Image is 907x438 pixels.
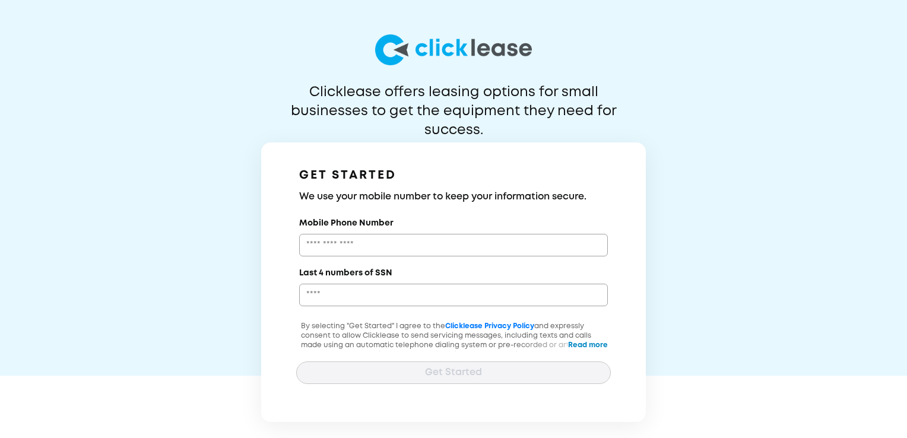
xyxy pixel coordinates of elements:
a: Clicklease Privacy Policy [445,323,534,329]
label: Last 4 numbers of SSN [299,267,392,279]
label: Mobile Phone Number [299,217,394,229]
p: By selecting "Get Started" I agree to the and expressly consent to allow Clicklease to send servi... [296,322,611,379]
h1: GET STARTED [299,166,608,185]
button: Get Started [296,361,611,384]
p: Clicklease offers leasing options for small businesses to get the equipment they need for success. [262,83,645,121]
h3: We use your mobile number to keep your information secure. [299,190,608,204]
img: logo-larg [375,34,532,65]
